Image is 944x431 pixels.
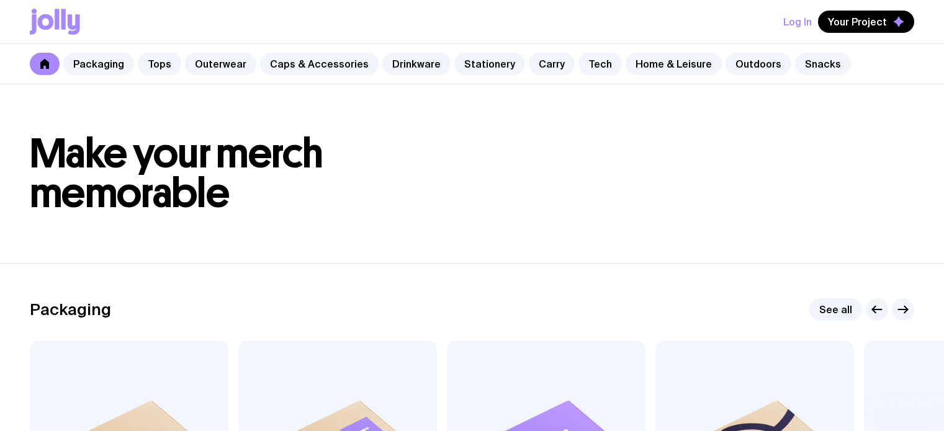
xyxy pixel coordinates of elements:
span: Make your merch memorable [30,129,323,218]
a: Snacks [795,53,851,75]
a: Caps & Accessories [260,53,379,75]
a: Outdoors [726,53,791,75]
a: See all [809,298,862,321]
a: Tops [138,53,181,75]
a: Outerwear [185,53,256,75]
a: Tech [578,53,622,75]
span: Your Project [828,16,887,28]
a: Packaging [63,53,134,75]
h2: Packaging [30,300,111,319]
a: Carry [529,53,575,75]
button: Log In [783,11,812,33]
a: Home & Leisure [626,53,722,75]
button: Your Project [818,11,914,33]
a: Drinkware [382,53,451,75]
a: Stationery [454,53,525,75]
